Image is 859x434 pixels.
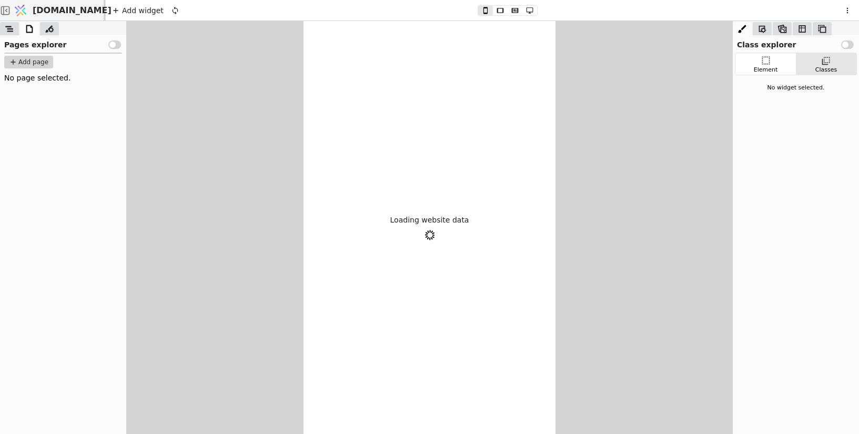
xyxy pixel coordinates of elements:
div: Classes [815,66,837,75]
div: Class explorer [733,35,859,51]
div: No page selected. [4,73,122,84]
p: Loading website data [390,215,469,226]
span: [DOMAIN_NAME] [33,4,112,17]
img: Logo [13,1,28,21]
div: Add widget [109,4,167,17]
button: Add page [4,56,53,68]
div: Element [754,66,778,75]
div: No widget selected. [735,79,857,97]
a: [DOMAIN_NAME] [11,1,105,21]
